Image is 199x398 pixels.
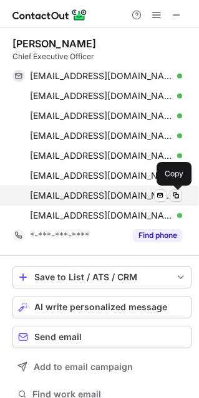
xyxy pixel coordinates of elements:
div: [PERSON_NAME] [12,37,96,50]
span: [EMAIL_ADDRESS][DOMAIN_NAME] [30,70,173,82]
button: Send email [12,326,192,348]
span: [EMAIL_ADDRESS][DOMAIN_NAME] [30,90,173,102]
span: [EMAIL_ADDRESS][DOMAIN_NAME] [30,150,173,161]
button: Add to email campaign [12,356,192,378]
button: AI write personalized message [12,296,192,318]
span: Add to email campaign [34,362,133,372]
span: [EMAIL_ADDRESS][DOMAIN_NAME] [30,210,173,221]
div: Chief Executive Officer [12,51,192,62]
span: [EMAIL_ADDRESS][DOMAIN_NAME] [30,170,173,181]
img: ContactOut v5.3.10 [12,7,87,22]
span: [EMAIL_ADDRESS][DOMAIN_NAME] [30,110,173,121]
button: save-profile-one-click [12,266,192,288]
span: [EMAIL_ADDRESS][DOMAIN_NAME] [30,130,173,141]
span: AI write personalized message [34,302,167,312]
span: Send email [34,332,82,342]
span: [EMAIL_ADDRESS][DOMAIN_NAME] [30,190,173,201]
div: Save to List / ATS / CRM [34,272,170,282]
button: Reveal Button [133,229,182,242]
